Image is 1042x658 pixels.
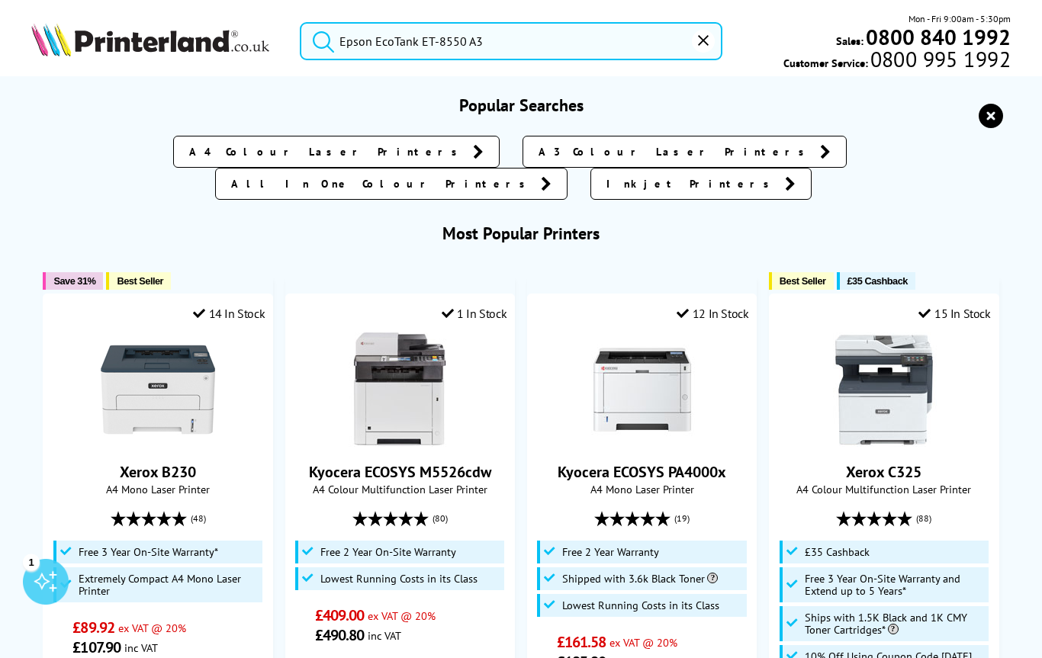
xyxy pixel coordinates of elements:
div: 1 [23,554,40,570]
img: Kyocera ECOSYS M5526cdw [343,332,457,447]
a: Kyocera ECOSYS M5526cdw [343,435,457,450]
div: 14 In Stock [193,306,265,321]
span: Best Seller [117,275,163,287]
a: Xerox C325 [846,462,921,482]
span: £35 Cashback [847,275,908,287]
span: Best Seller [780,275,826,287]
span: Save 31% [53,275,95,287]
div: 15 In Stock [918,306,990,321]
span: ex VAT @ 20% [368,608,436,623]
img: Xerox B230 [101,332,215,447]
span: inc VAT [368,628,401,643]
span: £161.58 [557,632,606,652]
span: £35 Cashback [805,546,870,558]
span: £107.90 [72,637,121,657]
button: Best Seller [769,272,834,290]
h3: Most Popular Printers [31,223,1011,244]
span: Lowest Running Costs in its Class [320,573,478,585]
span: £89.92 [72,618,114,637]
a: A4 Colour Laser Printers [173,136,500,168]
a: Kyocera ECOSYS M5526cdw [309,462,491,482]
span: A4 Colour Multifunction Laser Printer [294,482,507,496]
span: A4 Mono Laser Printer [51,482,265,496]
img: Xerox C325 [827,332,941,447]
b: 0800 840 1992 [866,23,1011,51]
span: A4 Mono Laser Printer [535,482,749,496]
span: Free 3 Year On-Site Warranty* [79,546,218,558]
span: A4 Colour Laser Printers [189,144,465,159]
img: Printerland Logo [31,23,269,56]
a: Inkjet Printers [590,168,812,200]
span: (48) [191,504,206,533]
a: Xerox B230 [120,462,196,482]
div: 12 In Stock [677,306,748,321]
span: Customer Service: [783,52,1011,70]
span: Sales: [836,34,864,48]
button: Best Seller [106,272,171,290]
span: A4 Colour Multifunction Laser Printer [777,482,991,496]
a: Printerland Logo [31,23,281,59]
span: Free 2 Year On-Site Warranty [320,546,456,558]
span: inc VAT [124,640,158,655]
span: £409.00 [315,605,365,625]
a: Xerox C325 [827,435,941,450]
span: Lowest Running Costs in its Class [562,599,719,611]
h3: Popular Searches [31,95,1011,116]
button: £35 Cashback [837,272,915,290]
span: Free 3 Year On-Site Warranty and Extend up to 5 Years* [805,573,985,597]
span: Extremely Compact A4 Mono Laser Printer [79,573,259,597]
span: Shipped with 3.6k Black Toner [562,573,718,585]
img: Kyocera ECOSYS PA4000x [585,332,699,447]
span: A3 Colour Laser Printers [539,144,812,159]
span: (88) [916,504,931,533]
span: ex VAT @ 20% [118,621,186,635]
input: Se [300,22,722,60]
span: Ships with 1.5K Black and 1K CMY Toner Cartridges* [805,611,985,636]
span: £490.80 [315,625,365,645]
span: ex VAT @ 20% [609,635,677,650]
span: Mon - Fri 9:00am - 5:30pm [909,11,1011,26]
span: All In One Colour Printers [231,176,533,191]
span: (19) [674,504,690,533]
a: Xerox B230 [101,435,215,450]
span: Free 2 Year Warranty [562,546,659,558]
a: 0800 840 1992 [864,30,1011,44]
span: 0800 995 1992 [868,52,1011,66]
div: 1 In Stock [442,306,507,321]
a: Kyocera ECOSYS PA4000x [585,435,699,450]
a: All In One Colour Printers [215,168,568,200]
span: Inkjet Printers [606,176,777,191]
a: A3 Colour Laser Printers [523,136,847,168]
span: (80) [433,504,448,533]
button: Save 31% [43,272,103,290]
a: Kyocera ECOSYS PA4000x [558,462,726,482]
